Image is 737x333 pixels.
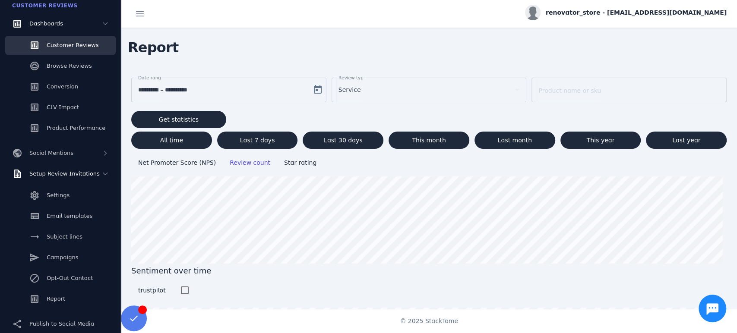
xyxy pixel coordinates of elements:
button: Open calendar [309,81,326,98]
button: Last 30 days [303,132,383,149]
span: Email templates [47,213,92,219]
span: Last 7 days [240,137,275,143]
a: Browse Reviews [5,57,116,75]
span: Browse Reviews [47,63,92,69]
a: Email templates [5,207,116,226]
span: Settings [47,192,70,198]
span: Setup Review Invitations [29,170,100,177]
span: Subject lines [47,233,82,240]
span: Net Promoter Score (NPS) [138,159,216,166]
span: Social Mentions [29,150,73,156]
span: Last month [498,137,532,143]
span: Last 30 days [324,137,363,143]
a: Conversion [5,77,116,96]
span: All time [160,137,183,143]
span: Get statistics [159,116,199,123]
button: renovator_store - [EMAIL_ADDRESS][DOMAIN_NAME] [525,5,727,20]
span: Campaigns [47,254,78,261]
button: This year [560,132,641,149]
span: Customer Reviews [47,42,98,48]
span: renovator_store - [EMAIL_ADDRESS][DOMAIN_NAME] [546,8,727,17]
span: Customer Reviews [12,3,78,9]
a: CLV Impact [5,98,116,117]
mat-label: Date range [138,75,164,80]
a: Opt-Out Contact [5,269,116,288]
span: – [160,85,163,95]
a: Product Performance [5,119,116,138]
span: © 2025 StackTome [400,317,458,326]
span: Report [47,295,65,302]
span: CLV Impact [47,104,79,110]
button: All time [131,132,212,149]
a: Subject lines [5,227,116,246]
span: This month [412,137,446,143]
mat-label: Review type [338,75,366,80]
mat-label: Product name or sku [538,87,601,94]
span: Star rating [284,159,316,166]
span: Product Performance [47,125,105,131]
a: Report [5,289,116,308]
span: Conversion [47,83,78,90]
span: Sentiment over time [131,265,727,276]
span: Dashboards [29,20,63,27]
span: Service [338,85,361,95]
button: Last month [474,132,555,149]
a: Campaigns [5,248,116,267]
a: Settings [5,186,116,205]
span: Publish to Social Media [29,320,94,327]
img: profile.jpg [525,5,541,20]
span: Last year [672,137,700,143]
span: Opt-Out Contact [47,275,93,281]
span: Review count [230,159,270,166]
button: Last year [646,132,727,149]
button: Last 7 days [217,132,298,149]
span: This year [587,137,615,143]
a: Customer Reviews [5,36,116,55]
button: This month [389,132,469,149]
span: trustpilot [138,287,166,294]
span: Report [121,34,186,61]
button: Get statistics [131,111,226,128]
